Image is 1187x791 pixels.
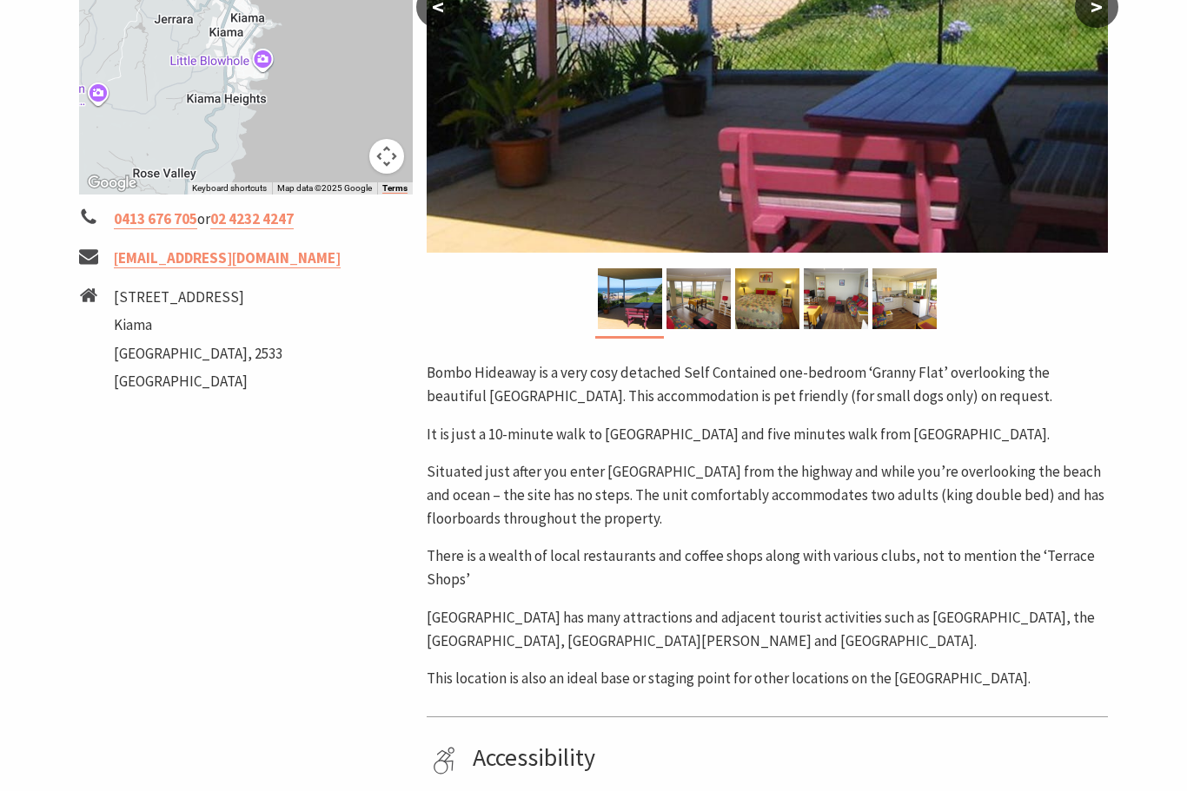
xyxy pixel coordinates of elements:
p: Situated just after you enter [GEOGRAPHIC_DATA] from the highway and while you’re overlooking the... [427,460,1108,531]
li: Kiama [114,313,282,337]
p: [GEOGRAPHIC_DATA] has many attractions and adjacent tourist activities such as [GEOGRAPHIC_DATA],... [427,606,1108,653]
img: Google [83,172,141,194]
button: Keyboard shortcuts [192,182,267,194]
img: Bombo Hideaway [872,268,937,329]
p: This location is also an ideal base or staging point for other locations on the [GEOGRAPHIC_DATA]. [427,667,1108,690]
a: [EMAIL_ADDRESS][DOMAIN_NAME] [114,248,341,268]
span: Map data ©2025 Google [277,183,372,193]
button: Map camera controls [369,139,404,174]
p: It is just a 10-minute walk to [GEOGRAPHIC_DATA] and five minutes walk from [GEOGRAPHIC_DATA]. [427,423,1108,446]
img: Bombo Hideaway [598,268,662,329]
a: Terms (opens in new tab) [382,183,408,194]
a: 0413 676 705 [114,209,197,229]
li: [GEOGRAPHIC_DATA], 2533 [114,342,282,366]
li: [STREET_ADDRESS] [114,286,282,309]
img: Bombo Hideaway [804,268,868,329]
h4: Accessibility [473,743,1102,773]
a: 02 4232 4247 [210,209,294,229]
li: [GEOGRAPHIC_DATA] [114,370,282,393]
img: Bombo Hideaway [666,268,731,329]
p: Bombo Hideaway is a very cosy detached Self Contained one-bedroom ‘Granny Flat’ overlooking the b... [427,361,1108,408]
p: There is a wealth of local restaurants and coffee shops along with various clubs, not to mention ... [427,544,1108,591]
li: or [79,208,413,231]
a: Click to see this area on Google Maps [83,172,141,194]
img: Bombo Hideaway [735,268,799,329]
